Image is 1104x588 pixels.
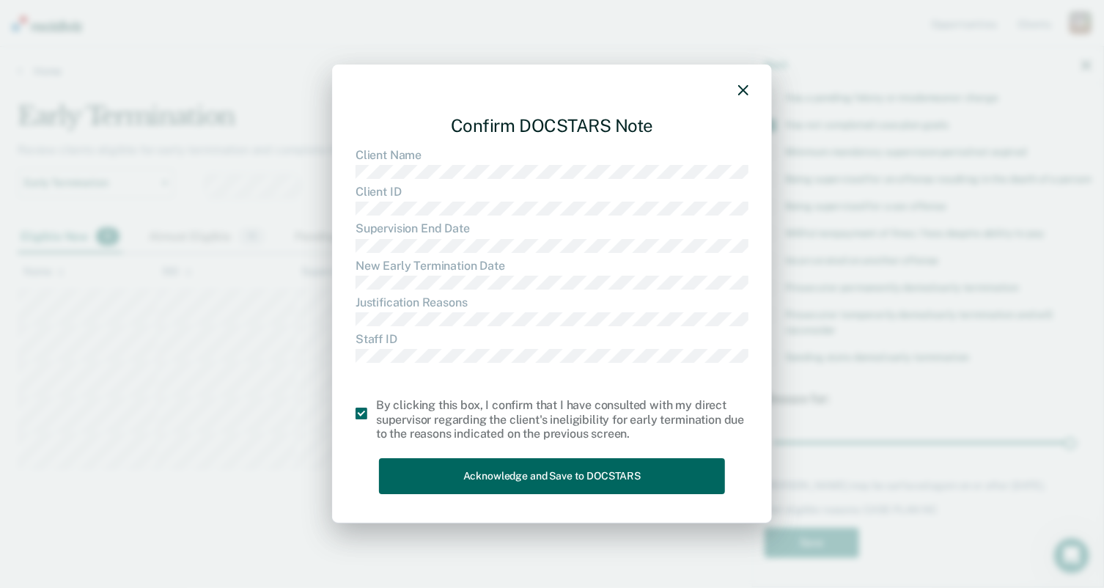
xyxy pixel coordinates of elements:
div: By clicking this box, I confirm that I have consulted with my direct supervisor regarding the cli... [376,399,748,441]
dt: Justification Reasons [356,295,748,309]
dt: Staff ID [356,332,748,346]
dt: Client ID [356,185,748,199]
button: Acknowledge and Save to DOCSTARS [379,458,725,494]
dt: Supervision End Date [356,221,748,235]
dt: New Early Termination Date [356,259,748,273]
div: Confirm DOCSTARS Note [356,103,748,148]
dt: Client Name [356,148,748,162]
